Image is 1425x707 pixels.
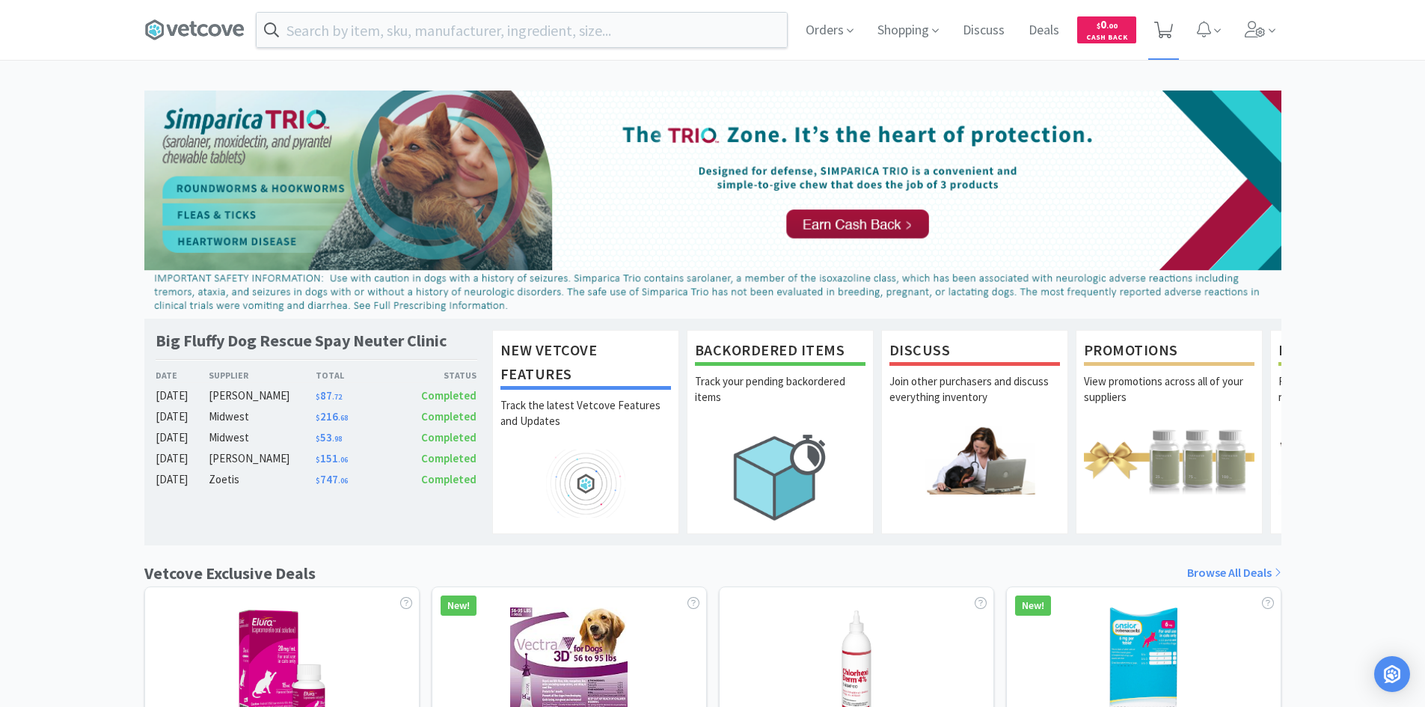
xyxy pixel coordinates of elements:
a: New Vetcove FeaturesTrack the latest Vetcove Features and Updates [492,330,679,533]
span: 151 [316,451,348,465]
p: Track the latest Vetcove Features and Updates [500,397,671,450]
div: Open Intercom Messenger [1374,656,1410,692]
span: 216 [316,409,348,423]
span: Completed [421,388,476,403]
p: Track your pending backordered items [695,373,865,426]
a: [DATE]Zoetis$747.06Completed [156,471,477,489]
h1: Vetcove Exclusive Deals [144,560,316,587]
h1: Backordered Items [695,338,865,366]
span: $ [316,455,320,465]
span: $ [316,434,320,444]
a: [DATE][PERSON_NAME]$151.06Completed [156,450,477,468]
img: d2d77c193a314c21b65cb967bbf24cd3_44.png [144,91,1281,318]
p: Join other purchasers and discuss everything inventory [889,373,1060,426]
h1: Discuss [889,338,1060,366]
span: 0 [1097,17,1118,31]
span: 87 [316,388,342,403]
img: hero_backorders.png [695,426,865,528]
span: Completed [421,451,476,465]
img: hero_promotions.png [1084,426,1254,494]
a: Deals [1023,24,1065,37]
span: . 00 [1106,21,1118,31]
div: [DATE] [156,471,209,489]
a: Browse All Deals [1187,563,1281,583]
div: [DATE] [156,387,209,405]
div: Midwest [209,429,316,447]
span: Cash Back [1086,34,1127,43]
span: . 98 [332,434,342,444]
div: Total [316,368,396,382]
a: $0.00Cash Back [1077,10,1136,50]
a: Discuss [957,24,1011,37]
a: [DATE]Midwest$53.98Completed [156,429,477,447]
h1: Promotions [1084,338,1254,366]
span: . 06 [338,476,348,486]
span: 53 [316,430,342,444]
span: Completed [421,430,476,444]
div: Midwest [209,408,316,426]
img: hero_discuss.png [889,426,1060,494]
span: Completed [421,409,476,423]
input: Search by item, sku, manufacturer, ingredient, size... [257,13,787,47]
div: Status [396,368,477,382]
a: Backordered ItemsTrack your pending backordered items [687,330,874,533]
span: . 06 [338,455,348,465]
h1: New Vetcove Features [500,338,671,390]
span: . 72 [332,392,342,402]
p: View promotions across all of your suppliers [1084,373,1254,426]
a: [DATE]Midwest$216.68Completed [156,408,477,426]
h1: Big Fluffy Dog Rescue Spay Neuter Clinic [156,330,447,352]
a: [DATE][PERSON_NAME]$87.72Completed [156,387,477,405]
span: $ [316,413,320,423]
div: [PERSON_NAME] [209,387,316,405]
span: Completed [421,472,476,486]
div: [DATE] [156,408,209,426]
span: $ [316,392,320,402]
span: 747 [316,472,348,486]
span: $ [316,476,320,486]
div: [DATE] [156,429,209,447]
div: Zoetis [209,471,316,489]
span: . 68 [338,413,348,423]
img: hero_feature_roadmap.png [500,450,671,518]
div: [PERSON_NAME] [209,450,316,468]
a: DiscussJoin other purchasers and discuss everything inventory [881,330,1068,533]
div: Date [156,368,209,382]
div: Supplier [209,368,316,382]
div: [DATE] [156,450,209,468]
a: PromotionsView promotions across all of your suppliers [1076,330,1263,533]
span: $ [1097,21,1100,31]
